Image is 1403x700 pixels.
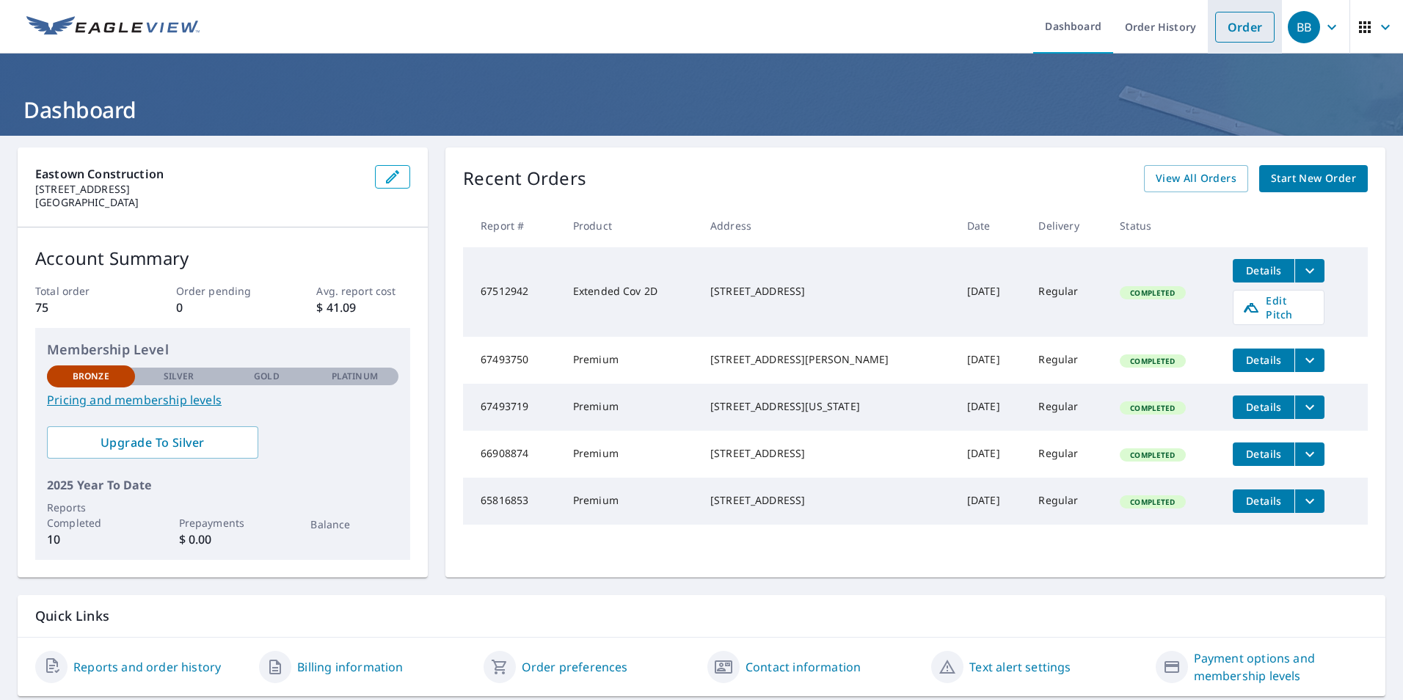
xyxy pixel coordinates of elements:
button: detailsBtn-67512942 [1233,259,1294,282]
td: 67493750 [463,337,561,384]
td: Extended Cov 2D [561,247,699,337]
td: Premium [561,337,699,384]
a: Edit Pitch [1233,290,1324,325]
p: Account Summary [35,245,410,271]
p: $ 0.00 [179,531,267,548]
td: Premium [561,478,699,525]
a: Text alert settings [969,658,1071,676]
span: Completed [1121,403,1184,413]
span: Details [1242,400,1286,414]
p: Membership Level [47,340,398,360]
p: 10 [47,531,135,548]
td: 66908874 [463,431,561,478]
td: Premium [561,431,699,478]
p: 0 [176,299,270,316]
span: Completed [1121,497,1184,507]
a: Reports and order history [73,658,221,676]
p: Balance [310,517,398,532]
span: Edit Pitch [1242,294,1315,321]
button: filesDropdownBtn-65816853 [1294,489,1324,513]
p: Eastown Construction [35,165,363,183]
td: Premium [561,384,699,431]
p: Quick Links [35,607,1368,625]
span: Start New Order [1271,169,1356,188]
p: Total order [35,283,129,299]
a: Order [1215,12,1275,43]
p: [STREET_ADDRESS] [35,183,363,196]
h1: Dashboard [18,95,1385,125]
th: Delivery [1027,204,1108,247]
button: detailsBtn-67493719 [1233,395,1294,419]
th: Report # [463,204,561,247]
td: Regular [1027,431,1108,478]
div: [STREET_ADDRESS] [710,284,944,299]
button: detailsBtn-66908874 [1233,442,1294,466]
td: [DATE] [955,384,1027,431]
button: filesDropdownBtn-66908874 [1294,442,1324,466]
button: filesDropdownBtn-67512942 [1294,259,1324,282]
button: detailsBtn-67493750 [1233,349,1294,372]
span: Details [1242,494,1286,508]
p: Order pending [176,283,270,299]
p: $ 41.09 [316,299,410,316]
td: [DATE] [955,431,1027,478]
a: Contact information [746,658,861,676]
td: [DATE] [955,247,1027,337]
td: Regular [1027,384,1108,431]
td: [DATE] [955,337,1027,384]
p: Avg. report cost [316,283,410,299]
span: Upgrade To Silver [59,434,247,451]
p: Silver [164,370,194,383]
span: View All Orders [1156,169,1236,188]
td: 67493719 [463,384,561,431]
p: 75 [35,299,129,316]
td: Regular [1027,337,1108,384]
a: Order preferences [522,658,628,676]
th: Product [561,204,699,247]
td: 65816853 [463,478,561,525]
a: Start New Order [1259,165,1368,192]
p: Bronze [73,370,109,383]
th: Status [1108,204,1221,247]
th: Date [955,204,1027,247]
p: Gold [254,370,279,383]
p: Prepayments [179,515,267,531]
a: Billing information [297,658,403,676]
p: Recent Orders [463,165,586,192]
span: Details [1242,447,1286,461]
span: Details [1242,353,1286,367]
button: filesDropdownBtn-67493719 [1294,395,1324,419]
a: View All Orders [1144,165,1248,192]
a: Payment options and membership levels [1194,649,1368,685]
div: [STREET_ADDRESS] [710,493,944,508]
td: Regular [1027,478,1108,525]
div: [STREET_ADDRESS][US_STATE] [710,399,944,414]
span: Details [1242,263,1286,277]
td: Regular [1027,247,1108,337]
a: Pricing and membership levels [47,391,398,409]
td: 67512942 [463,247,561,337]
p: [GEOGRAPHIC_DATA] [35,196,363,209]
div: [STREET_ADDRESS][PERSON_NAME] [710,352,944,367]
button: detailsBtn-65816853 [1233,489,1294,513]
div: [STREET_ADDRESS] [710,446,944,461]
span: Completed [1121,356,1184,366]
button: filesDropdownBtn-67493750 [1294,349,1324,372]
a: Upgrade To Silver [47,426,258,459]
div: BB [1288,11,1320,43]
th: Address [699,204,955,247]
img: EV Logo [26,16,200,38]
span: Completed [1121,288,1184,298]
p: Platinum [332,370,378,383]
span: Completed [1121,450,1184,460]
p: Reports Completed [47,500,135,531]
td: [DATE] [955,478,1027,525]
p: 2025 Year To Date [47,476,398,494]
